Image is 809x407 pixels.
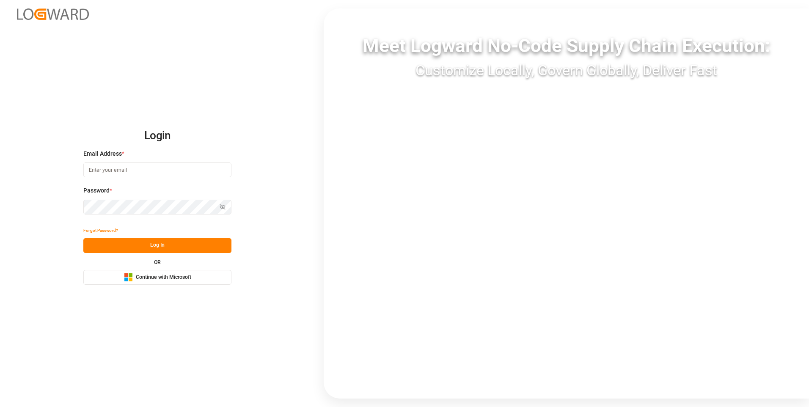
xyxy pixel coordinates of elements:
div: Customize Locally, Govern Globally, Deliver Fast [324,60,809,81]
div: Meet Logward No-Code Supply Chain Execution: [324,32,809,60]
small: OR [154,260,161,265]
h2: Login [83,122,231,149]
img: Logward_new_orange.png [17,8,89,20]
span: Email Address [83,149,122,158]
input: Enter your email [83,162,231,177]
button: Forgot Password? [83,223,118,238]
button: Log In [83,238,231,253]
span: Continue with Microsoft [136,274,191,281]
button: Continue with Microsoft [83,270,231,285]
span: Password [83,186,110,195]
